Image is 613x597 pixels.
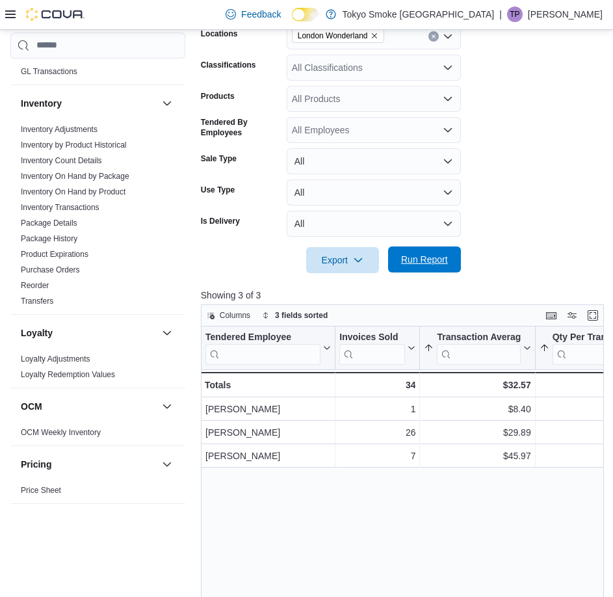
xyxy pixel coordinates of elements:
label: Sale Type [201,153,237,164]
button: Open list of options [443,31,453,42]
a: Inventory by Product Historical [21,140,127,150]
button: All [287,148,461,174]
a: Package Details [21,219,77,228]
button: Tendered Employee [205,331,331,364]
p: Tokyo Smoke [GEOGRAPHIC_DATA] [343,7,495,22]
button: Open list of options [443,125,453,135]
button: Keyboard shortcuts [543,308,559,323]
div: Invoices Sold [339,331,405,343]
button: OCM [159,399,175,414]
button: Loyalty [159,325,175,341]
span: Reorder [21,280,49,291]
span: GL Transactions [21,66,77,77]
div: $45.97 [424,448,530,464]
span: Inventory On Hand by Package [21,171,129,181]
a: Inventory Count Details [21,156,102,165]
div: Tendered Employee [205,331,320,364]
a: Inventory Adjustments [21,125,98,134]
span: Transfers [21,296,53,306]
a: Inventory Transactions [21,203,99,212]
button: Inventory [21,97,157,110]
button: Invoices Sold [339,331,415,364]
span: OCM Weekly Inventory [21,427,101,438]
a: Purchase Orders [21,265,80,274]
div: Pricing [10,483,185,503]
p: Showing 3 of 3 [201,289,608,302]
a: Price Sheet [21,486,61,495]
span: Loyalty Redemption Values [21,369,115,380]
h3: Inventory [21,97,62,110]
span: Columns [220,310,250,321]
span: Loyalty Adjustments [21,354,90,364]
div: [PERSON_NAME] [205,401,331,417]
div: [PERSON_NAME] [205,448,331,464]
span: Product Expirations [21,249,88,259]
span: Run Report [401,253,448,266]
span: Export [314,247,371,273]
span: Feedback [241,8,281,21]
div: Transaction Average [437,331,520,364]
a: Inventory On Hand by Package [21,172,129,181]
button: Export [306,247,379,273]
label: Locations [201,29,238,39]
label: Is Delivery [201,216,240,226]
a: Loyalty Redemption Values [21,370,115,379]
div: $32.57 [424,377,530,393]
button: Display options [564,308,580,323]
div: OCM [10,425,185,445]
span: Price Sheet [21,485,61,496]
span: Inventory Count Details [21,155,102,166]
span: Inventory On Hand by Product [21,187,125,197]
div: Taylor Pontin [507,7,523,22]
button: Inventory [159,96,175,111]
button: Remove London Wonderland from selection in this group [371,32,378,40]
button: Columns [202,308,255,323]
div: [PERSON_NAME] [205,425,331,440]
label: Tendered By Employees [201,117,281,138]
div: 34 [339,377,415,393]
label: Products [201,91,235,101]
img: Cova [26,8,85,21]
label: Classifications [201,60,256,70]
div: Loyalty [10,351,185,388]
span: TP [510,7,519,22]
button: 3 fields sorted [257,308,333,323]
a: Transfers [21,297,53,306]
span: Inventory by Product Historical [21,140,127,150]
span: Inventory Transactions [21,202,99,213]
h3: Loyalty [21,326,53,339]
p: [PERSON_NAME] [528,7,603,22]
a: OCM Weekly Inventory [21,428,101,437]
div: Transaction Average [437,331,520,343]
span: London Wonderland [298,29,368,42]
div: Tendered Employee [205,331,320,343]
div: Inventory [10,122,185,314]
div: 26 [339,425,415,440]
a: Reorder [21,281,49,290]
span: Package Details [21,218,77,228]
button: Transaction Average [424,331,530,364]
span: London Wonderland [292,29,384,43]
label: Use Type [201,185,235,195]
button: Run Report [388,246,461,272]
p: | [499,7,502,22]
div: $8.40 [424,401,530,417]
button: All [287,179,461,206]
div: 1 [339,401,415,417]
a: Inventory On Hand by Product [21,187,125,196]
span: Package History [21,233,77,244]
h3: Pricing [21,458,51,471]
span: 3 fields sorted [275,310,328,321]
button: Loyalty [21,326,157,339]
button: Enter fullscreen [585,308,601,323]
a: Product Expirations [21,250,88,259]
span: Inventory Adjustments [21,124,98,135]
a: Loyalty Adjustments [21,354,90,364]
span: Purchase Orders [21,265,80,275]
button: Clear input [428,31,439,42]
div: Finance [10,48,185,85]
button: Open list of options [443,62,453,73]
button: Open list of options [443,94,453,104]
div: 7 [339,448,415,464]
a: GL Transactions [21,67,77,76]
